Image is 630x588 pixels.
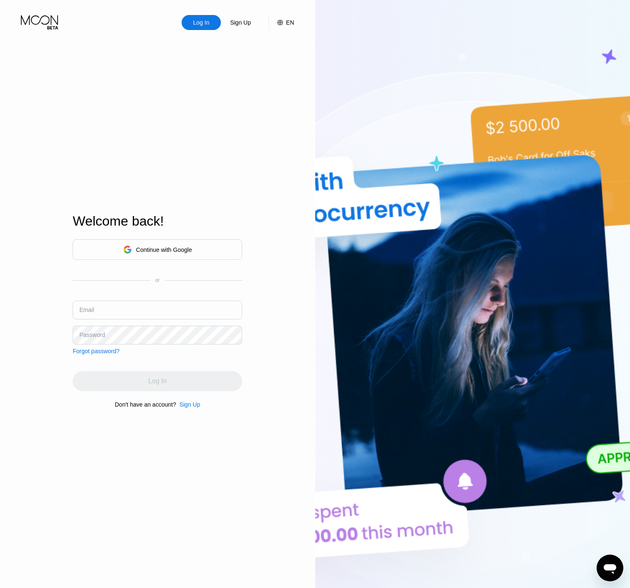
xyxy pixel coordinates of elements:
div: or [155,277,160,283]
div: Sign Up [221,15,260,30]
div: Sign Up [229,18,252,27]
div: Don't have an account? [115,401,176,408]
div: Sign Up [176,401,200,408]
div: Continue with Google [73,239,242,260]
div: Sign Up [180,401,200,408]
div: Password [79,332,105,338]
div: EN [268,15,294,30]
div: Welcome back! [73,214,242,229]
div: Continue with Google [136,246,192,253]
div: EN [286,19,294,26]
iframe: Button to launch messaging window [597,555,623,581]
div: Forgot password? [73,348,119,354]
div: Email [79,307,94,313]
div: Log In [192,18,210,27]
div: Log In [182,15,221,30]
